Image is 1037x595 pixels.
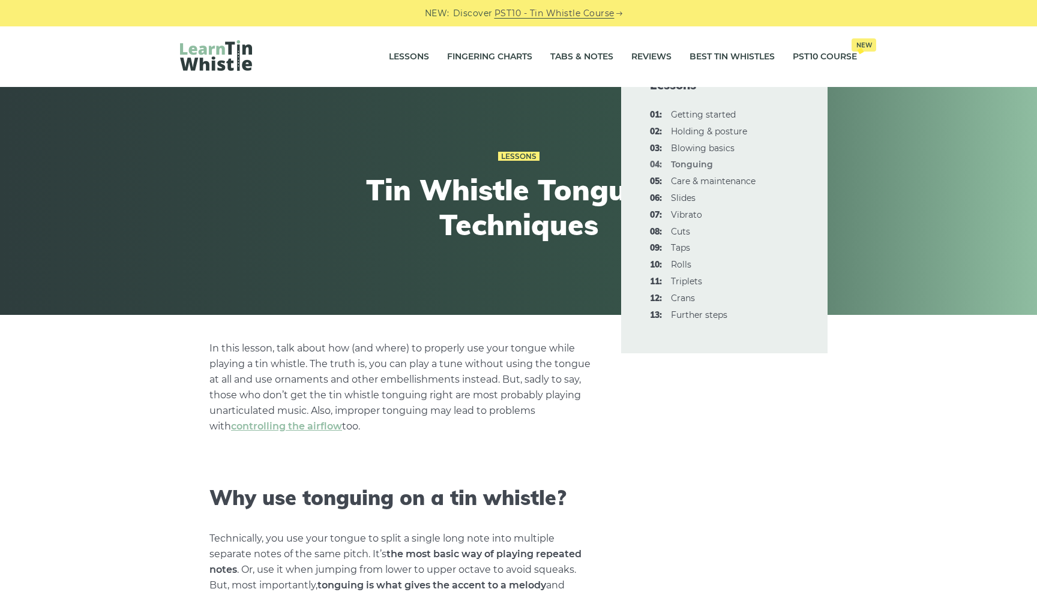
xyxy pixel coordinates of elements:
img: LearnTinWhistle.com [180,40,252,71]
span: 11: [650,275,662,289]
span: 09: [650,241,662,256]
a: Fingering Charts [447,42,532,72]
span: 02: [650,125,662,139]
a: 02:Holding & posture [671,126,747,137]
a: Best Tin Whistles [690,42,775,72]
span: 06: [650,191,662,206]
a: 03:Blowing basics [671,143,735,154]
span: 01: [650,108,662,122]
a: Reviews [631,42,672,72]
a: Lessons [389,42,429,72]
a: PST10 CourseNew [793,42,857,72]
strong: tonguing is what gives the accent to a melody [317,579,546,591]
h2: Why use tonguing on a tin whistle? [209,486,592,510]
p: In this lesson, talk about how (and where) to properly use your tongue while playing a tin whistl... [209,341,592,434]
strong: the most basic way of playing repeated notes [209,548,582,575]
span: 12: [650,292,662,306]
a: 06:Slides [671,193,696,203]
a: Lessons [498,152,540,161]
span: 03: [650,142,662,156]
a: 13:Further steps [671,309,727,320]
span: 08: [650,225,662,239]
strong: Tonguing [671,159,713,170]
h1: Tin Whistle Tonguing Techniques [298,173,739,242]
span: 05: [650,175,662,189]
span: 07: [650,208,662,223]
span: New [852,38,876,52]
a: 12:Crans [671,293,695,303]
span: 13: [650,308,662,323]
a: 01:Getting started [671,109,736,120]
a: 10:Rolls [671,259,691,270]
a: 07:Vibrato [671,209,702,220]
a: Tabs & Notes [550,42,613,72]
span: 04: [650,158,662,172]
a: 05:Care & maintenance [671,176,756,187]
a: 09:Taps [671,242,690,253]
span: 10: [650,258,662,272]
a: 08:Cuts [671,226,690,237]
a: controlling the airflow [231,420,342,432]
a: 11:Triplets [671,276,702,287]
